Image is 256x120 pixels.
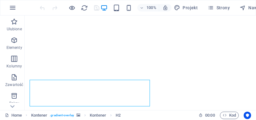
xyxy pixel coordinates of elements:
button: Usercentrics [244,112,251,119]
span: 00 00 [205,112,215,119]
i: Przeładuj stronę [81,4,88,11]
span: Kod [223,112,236,119]
span: Kliknij, aby zaznaczyć. Kliknij dwukrotnie, aby edytować [116,112,121,119]
div: Projekt (Ctrl+Alt+Y) [171,3,200,13]
p: Boksy [9,101,19,106]
button: reload [81,4,88,11]
a: Kliknij, aby anulować zaznaczenie. Kliknij dwukrotnie, aby otworzyć Strony [5,112,22,119]
nav: breadcrumb [31,112,121,119]
button: Projekt [171,3,200,13]
p: Kolumny [6,64,22,69]
i: Ten element zawiera tło [76,114,80,117]
p: Ulubione [7,27,22,32]
span: . gradient-overlay [50,112,74,119]
span: Strony [208,5,230,11]
span: Kliknij, aby zaznaczyć. Kliknij dwukrotnie, aby edytować [31,112,47,119]
button: Kliknij tutaj, aby wyjść z trybu podglądu i kontynuować edycję [68,4,76,11]
span: Projekt [174,5,198,11]
button: Strony [205,3,232,13]
button: Kod [220,112,239,119]
span: Kliknij, aby zaznaczyć. Kliknij dwukrotnie, aby edytować [90,112,106,119]
h6: Czas sesji [199,112,215,119]
i: Po zmianie rozmiaru automatycznie dostosowuje poziom powiększenia do wybranego urządzenia. [163,5,168,11]
span: : [209,113,210,118]
p: Elementy [6,45,22,50]
p: Zawartość [5,82,23,87]
h6: 100% [147,4,156,11]
button: 100% [137,4,159,11]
